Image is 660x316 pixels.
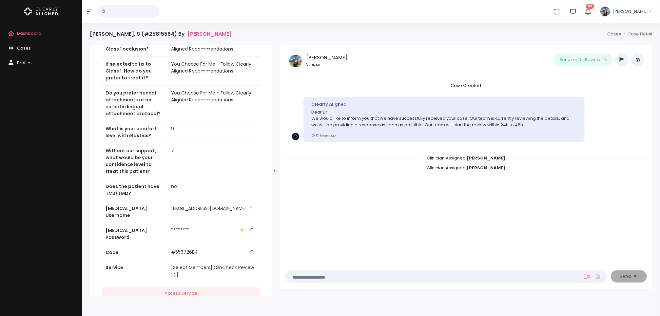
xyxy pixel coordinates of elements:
img: Header Avatar [599,6,611,17]
th: [MEDICAL_DATA] Password [102,223,167,245]
td: #556726B4 [167,245,260,260]
small: 13 hours ago [311,133,336,137]
li: Case Detail [621,31,652,37]
span: 119 [586,4,594,9]
a: Add Files [594,271,602,283]
div: [Select Members] ClinCheck Review [4] [171,264,256,278]
td: [EMAIL_ADDRESS][DOMAIN_NAME] [167,201,260,216]
div: scrollable content [90,45,272,296]
th: What is your comfort level with elastics? [102,121,167,143]
td: 9 [167,121,260,143]
b: [PERSON_NAME] [467,155,505,161]
span: Profile [17,60,30,66]
td: You Choose For Me - Follow Clearly Aligned Recommendations [167,34,260,56]
h5: [PERSON_NAME] [306,55,347,61]
img: Logo Horizontal [24,5,58,18]
td: 7 [167,143,260,179]
div: scrollable content [285,82,647,258]
th: Service [102,260,167,282]
th: [MEDICAL_DATA] Username [102,201,167,223]
span: Clinician Assigned: [419,163,513,173]
th: Without our support, what would be your confidence level to treat this patient? [102,143,167,179]
td: no [167,179,260,201]
h4: [PERSON_NAME], 9 (#25815564) By [90,31,232,37]
a: [PERSON_NAME] [187,31,232,37]
small: Clinician [306,62,347,67]
span: Case Created [443,80,489,91]
th: Does the patient have TMJ/TMD? [102,179,167,201]
th: Do you prefer buccal attachments or an esthetic lingual attachment protocol? [102,85,167,121]
a: Add Loom Video [583,274,591,279]
span: Cases [17,45,31,51]
th: Do you want to fix to Class 1 occlusion? [102,34,167,56]
th: Code [102,245,167,260]
div: Clearly Aligned [311,101,577,108]
a: Cases [607,31,621,37]
td: You Choose For Me - Follow Clearly Aligned Recommendations [167,56,260,85]
p: Dear Dr. We would like to inform you that we have successfully received your case. Our team is cu... [311,109,577,128]
span: Dashboard [17,30,41,36]
span: Clinician Assigned: [419,153,513,163]
span: [PERSON_NAME] [612,8,648,15]
button: Send for Dr. Review [554,53,613,66]
td: You Choose For Me - Follow Clearly Aligned Recommendations [167,85,260,121]
th: If selected to fix to Class 1, How do you prefer to treat it? [102,56,167,85]
b: [PERSON_NAME] [467,165,505,171]
a: Access Service [102,287,260,300]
